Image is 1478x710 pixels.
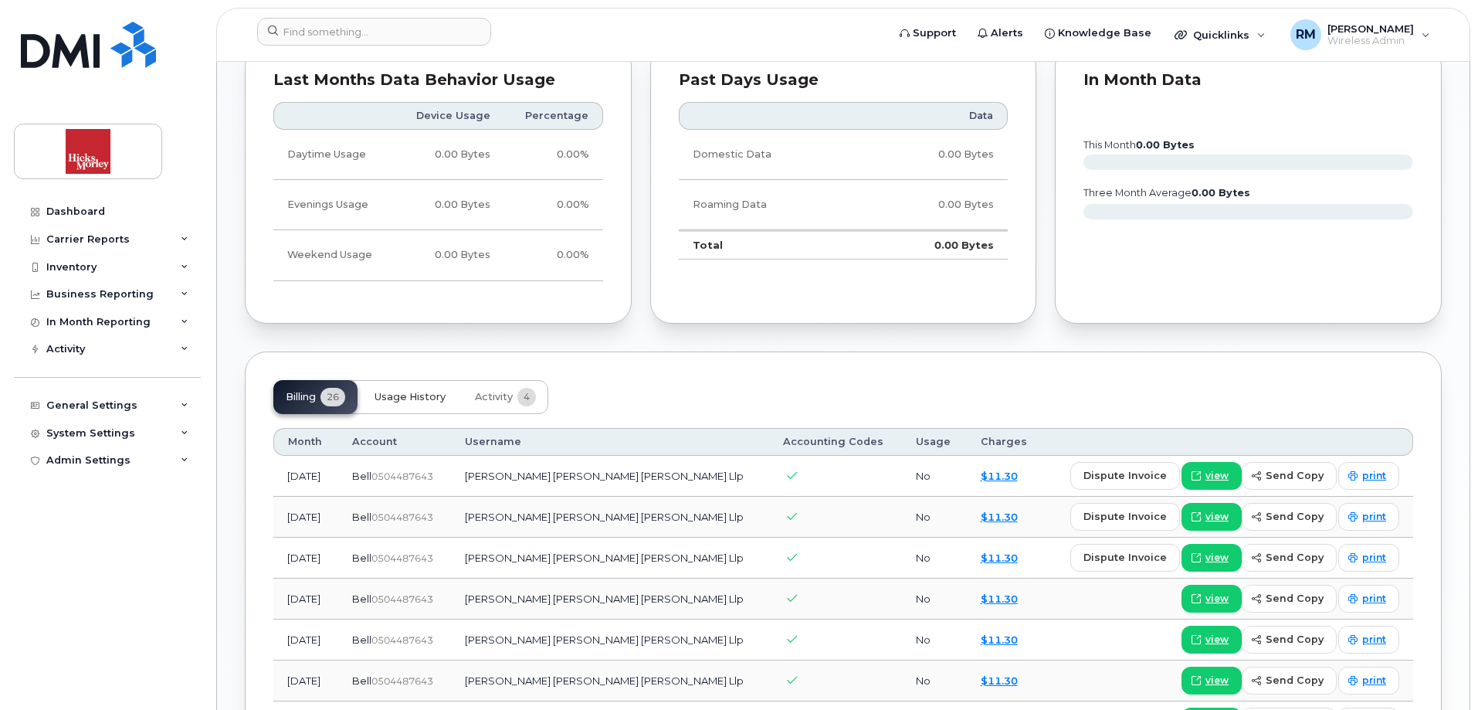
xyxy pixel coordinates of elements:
[273,73,603,88] div: Last Months Data Behavior Usage
[1136,139,1195,151] tspan: 0.00 Bytes
[1192,187,1250,199] tspan: 0.00 Bytes
[981,470,1018,482] a: $11.30
[352,634,371,646] span: Bell
[273,620,338,661] td: [DATE]
[375,391,446,403] span: Usage History
[273,428,338,456] th: Month
[1181,667,1242,695] a: view
[1083,550,1167,565] span: dispute invoice
[1362,592,1386,606] span: print
[1296,25,1316,44] span: RM
[679,73,1008,88] div: Past Days Usage
[902,428,967,456] th: Usage
[902,579,967,620] td: No
[273,579,338,620] td: [DATE]
[371,552,433,564] span: 0504487643
[859,102,1008,130] th: Data
[1034,18,1162,49] a: Knowledge Base
[352,593,371,605] span: Bell
[1362,510,1386,524] span: print
[371,593,433,605] span: 0504487643
[1181,503,1242,531] a: view
[981,552,1018,564] a: $11.30
[1242,544,1337,572] button: send copy
[913,25,956,41] span: Support
[273,538,338,579] td: [DATE]
[981,674,1018,687] a: $11.30
[1242,667,1337,695] button: send copy
[352,674,371,687] span: Bell
[1070,503,1180,531] button: dispute invoice
[395,180,504,230] td: 0.00 Bytes
[1362,551,1386,565] span: print
[1266,673,1324,688] span: send copy
[257,18,491,46] input: Find something...
[1362,469,1386,483] span: print
[1338,462,1399,490] a: print
[967,428,1044,456] th: Charges
[1280,19,1441,50] div: Ronan McAvoy
[395,102,504,130] th: Device Usage
[1242,585,1337,613] button: send copy
[395,230,504,280] td: 0.00 Bytes
[1083,139,1195,151] text: this month
[1070,462,1180,490] button: dispute invoice
[1164,19,1276,50] div: Quicklinks
[1070,544,1180,572] button: dispute invoice
[902,538,967,579] td: No
[1338,544,1399,572] a: print
[902,497,967,538] td: No
[371,675,433,687] span: 0504487643
[1083,468,1167,483] span: dispute invoice
[451,497,768,538] td: [PERSON_NAME] [PERSON_NAME] [PERSON_NAME] Llp
[902,456,967,497] td: No
[371,634,433,646] span: 0504487643
[679,130,860,180] td: Domestic Data
[981,511,1018,523] a: $11.30
[475,391,513,403] span: Activity
[902,661,967,702] td: No
[504,102,603,130] th: Percentage
[679,230,860,260] td: Total
[991,25,1023,41] span: Alerts
[1266,550,1324,565] span: send copy
[1181,585,1242,613] a: view
[1181,544,1242,572] a: view
[1083,509,1167,524] span: dispute invoice
[352,552,371,564] span: Bell
[451,456,768,497] td: [PERSON_NAME] [PERSON_NAME] [PERSON_NAME] Llp
[1266,509,1324,524] span: send copy
[338,428,451,456] th: Account
[1266,468,1324,483] span: send copy
[1327,22,1414,35] span: [PERSON_NAME]
[889,18,967,49] a: Support
[273,661,338,702] td: [DATE]
[1327,35,1414,47] span: Wireless Admin
[1411,643,1466,698] iframe: Messenger Launcher
[1242,462,1337,490] button: send copy
[451,538,768,579] td: [PERSON_NAME] [PERSON_NAME] [PERSON_NAME] Llp
[273,180,395,230] td: Evenings Usage
[1205,674,1229,688] span: view
[1205,551,1229,565] span: view
[504,130,603,180] td: 0.00%
[352,511,371,523] span: Bell
[769,428,902,456] th: Accounting Codes
[902,620,967,661] td: No
[273,230,603,280] tr: Friday from 6:00pm to Monday 8:00am
[1338,626,1399,654] a: print
[859,130,1008,180] td: 0.00 Bytes
[517,388,536,406] span: 4
[1205,469,1229,483] span: view
[451,661,768,702] td: [PERSON_NAME] [PERSON_NAME] [PERSON_NAME] Llp
[451,579,768,620] td: [PERSON_NAME] [PERSON_NAME] [PERSON_NAME] Llp
[1338,667,1399,695] a: print
[1193,29,1249,41] span: Quicklinks
[451,620,768,661] td: [PERSON_NAME] [PERSON_NAME] [PERSON_NAME] Llp
[1181,626,1242,654] a: view
[1242,503,1337,531] button: send copy
[1205,633,1229,647] span: view
[859,180,1008,230] td: 0.00 Bytes
[273,456,338,497] td: [DATE]
[1242,626,1337,654] button: send copy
